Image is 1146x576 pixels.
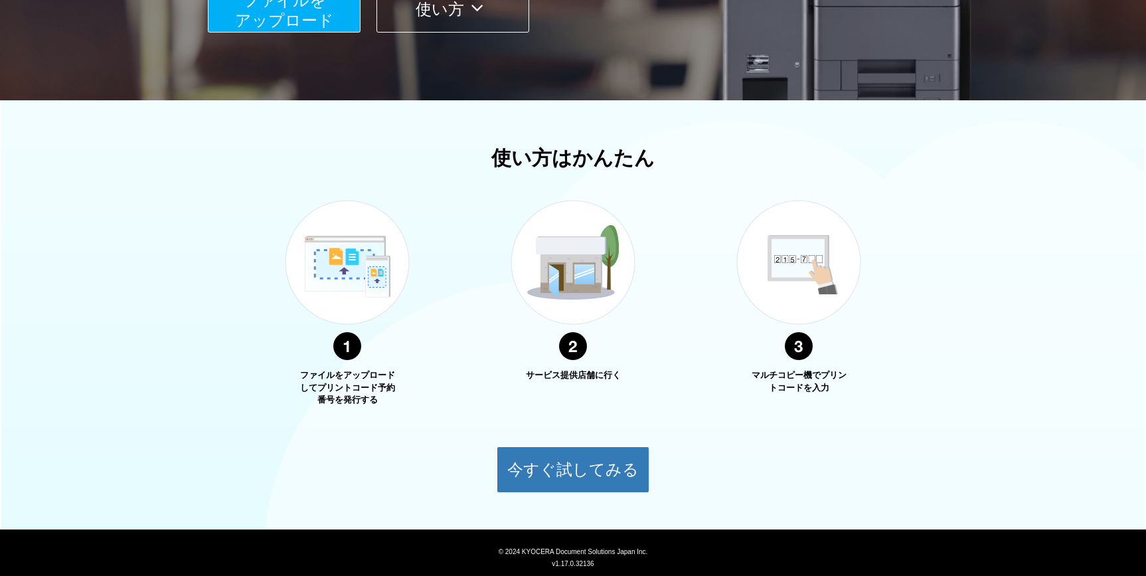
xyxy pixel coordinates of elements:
span: v1.17.0.32136 [552,559,594,567]
p: サービス提供店舗に行く [523,369,623,382]
p: マルチコピー機でプリントコードを入力 [749,369,849,394]
p: ファイルをアップロードしてプリントコード予約番号を発行する [297,369,397,407]
button: 今すぐ試してみる [497,446,649,493]
span: © 2024 KYOCERA Document Solutions Japan Inc. [499,547,648,555]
